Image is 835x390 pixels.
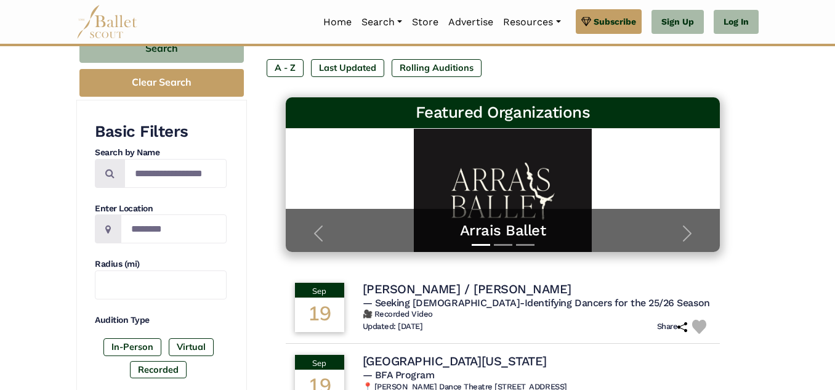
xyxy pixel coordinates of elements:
[298,221,708,240] a: Arrais Ballet
[311,59,384,76] label: Last Updated
[95,203,227,215] h4: Enter Location
[267,59,304,76] label: A - Z
[295,298,344,332] div: 19
[498,9,565,35] a: Resources
[657,322,688,332] h6: Share
[296,102,711,123] h3: Featured Organizations
[594,15,636,28] span: Subscribe
[79,69,244,97] button: Clear Search
[363,353,547,369] h4: [GEOGRAPHIC_DATA][US_STATE]
[494,238,512,252] button: Slide 2
[124,159,227,188] input: Search by names...
[392,59,482,76] label: Rolling Auditions
[363,281,571,297] h4: [PERSON_NAME] / [PERSON_NAME]
[443,9,498,35] a: Advertise
[95,147,227,159] h4: Search by Name
[363,297,710,309] span: — Seeking [DEMOGRAPHIC_DATA]-Identifying Dancers for the 25/26 Season
[79,34,244,63] button: Search
[714,10,759,35] a: Log In
[130,361,187,378] label: Recorded
[581,15,591,28] img: gem.svg
[516,238,534,252] button: Slide 3
[318,9,357,35] a: Home
[95,121,227,142] h3: Basic Filters
[169,338,214,355] label: Virtual
[363,322,423,332] h6: Updated: [DATE]
[363,369,435,381] span: — BFA Program
[472,238,490,252] button: Slide 1
[407,9,443,35] a: Store
[95,258,227,270] h4: Radius (mi)
[576,9,642,34] a: Subscribe
[357,9,407,35] a: Search
[103,338,161,355] label: In-Person
[363,309,711,320] h6: 🎥 Recorded Video
[295,355,344,370] div: Sep
[95,314,227,327] h4: Audition Type
[121,214,227,243] input: Location
[651,10,704,35] a: Sign Up
[295,283,344,298] div: Sep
